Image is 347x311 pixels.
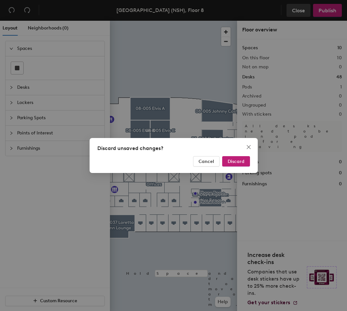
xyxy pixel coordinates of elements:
[222,156,250,167] button: Discard
[244,144,254,150] span: Close
[228,159,244,164] span: Discard
[97,144,250,152] div: Discard unsaved changes?
[193,156,220,167] button: Cancel
[244,142,254,152] button: Close
[246,144,251,150] span: close
[199,159,214,164] span: Cancel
